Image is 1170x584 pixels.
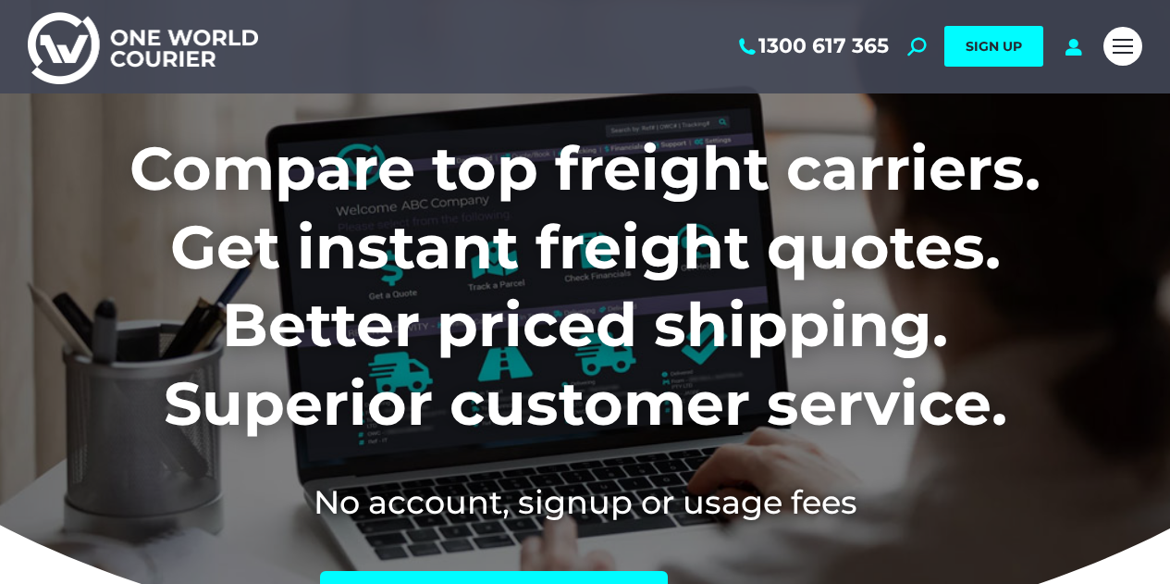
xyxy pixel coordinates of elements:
a: 1300 617 365 [735,34,889,58]
h2: No account, signup or usage fees [28,479,1142,525]
h1: Compare top freight carriers. Get instant freight quotes. Better priced shipping. Superior custom... [28,130,1142,442]
a: SIGN UP [944,26,1043,67]
a: Mobile menu icon [1103,27,1142,66]
span: SIGN UP [966,38,1022,55]
img: One World Courier [28,9,258,84]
